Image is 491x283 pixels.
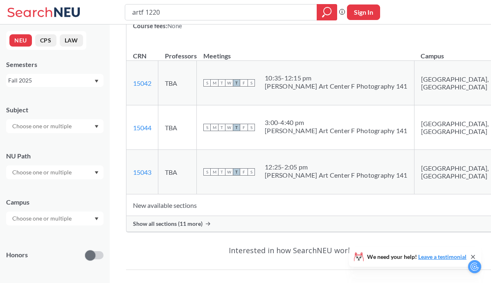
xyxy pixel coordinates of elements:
div: magnifying glass [317,4,337,20]
td: TBA [158,61,197,105]
span: W [225,168,233,176]
input: Choose one or multiple [8,121,77,131]
td: TBA [158,150,197,194]
input: Choose one or multiple [8,167,77,177]
span: S [248,124,255,131]
span: W [225,79,233,87]
div: Dropdown arrow [6,212,104,225]
span: Show all sections (11 more) [133,220,203,227]
span: S [203,168,211,176]
span: M [211,124,218,131]
th: Meetings [197,43,414,61]
span: F [240,168,248,176]
div: CRN [133,51,146,60]
svg: Dropdown arrow [95,217,99,221]
a: 15043 [133,168,151,176]
span: We need your help! [367,254,466,260]
div: 3:00 - 4:40 pm [265,118,408,127]
span: T [233,124,240,131]
div: 12:25 - 2:05 pm [265,163,408,171]
div: NU Path [6,152,104,160]
span: T [218,168,225,176]
button: LAW [60,34,83,47]
span: T [218,124,225,131]
a: 15044 [133,124,151,131]
span: W [225,124,233,131]
button: NEU [9,34,32,47]
p: Honors [6,250,28,260]
a: 15042 [133,79,151,87]
span: S [203,79,211,87]
span: S [248,168,255,176]
div: [PERSON_NAME] Art Center F Photography 141 [265,82,408,90]
span: M [211,79,218,87]
span: None [167,22,182,29]
td: TBA [158,105,197,150]
div: Semesters [6,60,104,69]
span: S [248,79,255,87]
div: Fall 2025 [8,76,94,85]
th: Professors [158,43,197,61]
svg: Dropdown arrow [95,171,99,174]
svg: Dropdown arrow [95,125,99,128]
button: CPS [35,34,56,47]
span: S [203,124,211,131]
div: [PERSON_NAME] Art Center F Photography 141 [265,171,408,179]
span: F [240,79,248,87]
div: Dropdown arrow [6,165,104,179]
div: Dropdown arrow [6,119,104,133]
button: Sign In [347,4,380,20]
span: F [240,124,248,131]
span: T [233,79,240,87]
input: Choose one or multiple [8,214,77,223]
div: Campus [6,198,104,207]
svg: Dropdown arrow [95,80,99,83]
span: T [233,168,240,176]
input: Class, professor, course number, "phrase" [131,5,311,19]
a: Leave a testimonial [418,253,466,260]
svg: magnifying glass [322,7,332,18]
div: Subject [6,105,104,114]
div: [PERSON_NAME] Art Center F Photography 141 [265,127,408,135]
span: T [218,79,225,87]
div: Fall 2025Dropdown arrow [6,74,104,87]
span: M [211,168,218,176]
a: documentation! [410,245,466,255]
div: 10:35 - 12:15 pm [265,74,408,82]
